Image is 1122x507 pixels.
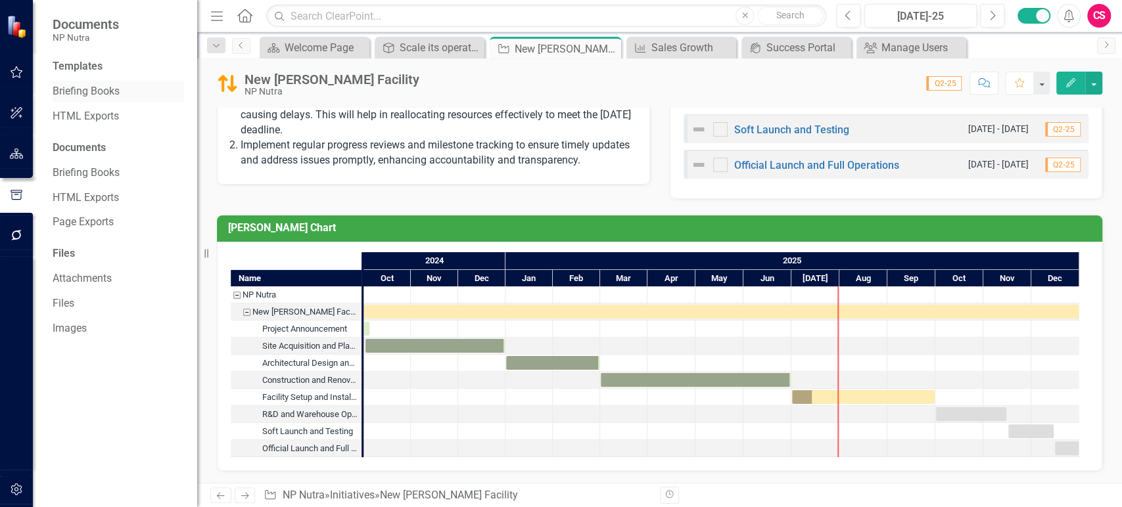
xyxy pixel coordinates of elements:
[231,286,362,303] div: Task: NP Nutra Start date: 2024-10-01 End date: 2024-10-02
[1055,441,1079,455] div: Task: Start date: 2025-12-16 End date: 2025-12-31
[53,165,184,181] a: Briefing Books
[363,270,411,287] div: Oct
[231,423,362,440] div: Soft Launch and Testing
[252,303,358,320] div: New [PERSON_NAME] Facility
[691,157,707,173] img: Not Defined
[839,270,887,287] div: Aug
[926,76,962,91] span: Q2-25
[601,373,791,387] div: Task: Start date: 2025-03-01 End date: 2025-06-30
[263,39,366,56] a: Welcome Page
[647,270,695,287] div: Apr
[53,84,184,99] a: Briefing Books
[231,389,362,406] div: Facility Setup and Installation
[231,338,362,355] div: Site Acquisition and Planning
[1045,158,1081,172] span: Q2-25
[860,39,963,56] a: Manage Users
[365,339,505,353] div: Task: Start date: 2024-10-02 End date: 2024-12-31
[53,246,184,261] div: Files
[245,72,419,87] div: New [PERSON_NAME] Facility
[363,252,505,269] div: 2024
[231,372,362,389] div: Construction and Renovation Begins
[231,355,362,372] div: Task: Start date: 2025-01-01 End date: 2025-02-28
[262,355,358,372] div: Architectural Design and Approval
[231,440,362,457] div: Official Launch and Full Operations
[231,423,362,440] div: Task: Start date: 2025-11-16 End date: 2025-12-15
[243,286,276,303] div: NP Nutra
[968,158,1029,171] small: [DATE] - [DATE]
[1031,270,1079,287] div: Dec
[458,270,505,287] div: Dec
[411,270,458,287] div: Nov
[734,159,899,171] a: Official Launch and Full Operations
[983,270,1031,287] div: Nov
[506,356,599,370] div: Task: Start date: 2025-01-01 End date: 2025-02-28
[231,389,362,406] div: Task: Start date: 2025-07-01 End date: 2025-09-30
[600,270,647,287] div: Mar
[364,305,1079,319] div: Task: Start date: 2024-10-01 End date: 2025-12-31
[651,39,733,56] div: Sales Growth
[231,406,362,423] div: Task: Start date: 2025-10-01 End date: 2025-11-15
[262,338,358,355] div: Site Acquisition and Planning
[262,320,347,338] div: Project Announcement
[1008,424,1054,438] div: Task: Start date: 2025-11-16 End date: 2025-12-15
[7,14,30,37] img: ClearPoint Strategy
[266,5,826,28] input: Search ClearPoint...
[231,440,362,457] div: Task: Start date: 2025-12-16 End date: 2025-12-31
[791,270,839,287] div: Jul
[262,372,358,389] div: Construction and Renovation Begins
[245,87,419,97] div: NP Nutra
[745,39,848,56] a: Success Portal
[881,39,963,56] div: Manage Users
[231,320,362,338] div: Project Announcement
[53,190,184,206] a: HTML Exports
[515,41,618,57] div: New [PERSON_NAME] Facility
[53,141,184,156] div: Documents
[262,406,358,423] div: R&D and Warehouse Operations Training
[231,372,362,389] div: Task: Start date: 2025-03-01 End date: 2025-06-30
[217,73,238,94] img: Caution
[231,355,362,372] div: Architectural Design and Approval
[792,390,935,404] div: Task: Start date: 2025-07-01 End date: 2025-09-30
[283,489,325,501] a: NP Nutra
[400,39,481,56] div: Scale its operations and innovation capacity to meet surging demand in the health/nutrition market
[505,270,553,287] div: Jan
[53,296,184,311] a: Files
[231,270,362,286] div: Name
[936,407,1006,421] div: Task: Start date: 2025-10-01 End date: 2025-11-15
[691,121,707,137] img: Not Defined
[630,39,733,56] a: Sales Growth
[231,303,362,320] div: Task: Start date: 2024-10-01 End date: 2025-12-31
[241,138,636,168] p: Implement regular progress reviews and milestone tracking to ensure timely updates and address is...
[380,489,518,501] div: New [PERSON_NAME] Facility
[869,9,972,24] div: [DATE]-25
[231,286,362,303] div: NP Nutra
[864,4,977,28] button: [DATE]-25
[743,270,791,287] div: Jun
[231,338,362,355] div: Task: Start date: 2024-10-02 End date: 2024-12-31
[53,215,184,230] a: Page Exports
[330,489,375,501] a: Initiatives
[1087,4,1111,28] button: CS
[1045,122,1081,137] span: Q2-25
[53,321,184,336] a: Images
[231,320,362,338] div: Task: Start date: 2024-10-01 End date: 2024-10-01
[53,109,184,124] a: HTML Exports
[553,270,600,287] div: Feb
[734,123,849,136] a: Soft Launch and Testing
[505,252,1079,269] div: 2025
[53,59,184,74] div: Templates
[776,10,805,20] span: Search
[695,270,743,287] div: May
[262,440,358,457] div: Official Launch and Full Operations
[53,32,119,43] small: NP Nutra
[378,39,481,56] a: Scale its operations and innovation capacity to meet surging demand in the health/nutrition market
[262,423,353,440] div: Soft Launch and Testing
[53,16,119,32] span: Documents
[262,389,358,406] div: Facility Setup and Installation
[264,488,649,503] div: » »
[757,7,823,25] button: Search
[935,270,983,287] div: Oct
[231,406,362,423] div: R&D and Warehouse Operations Training
[228,222,1096,234] h3: [PERSON_NAME] Chart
